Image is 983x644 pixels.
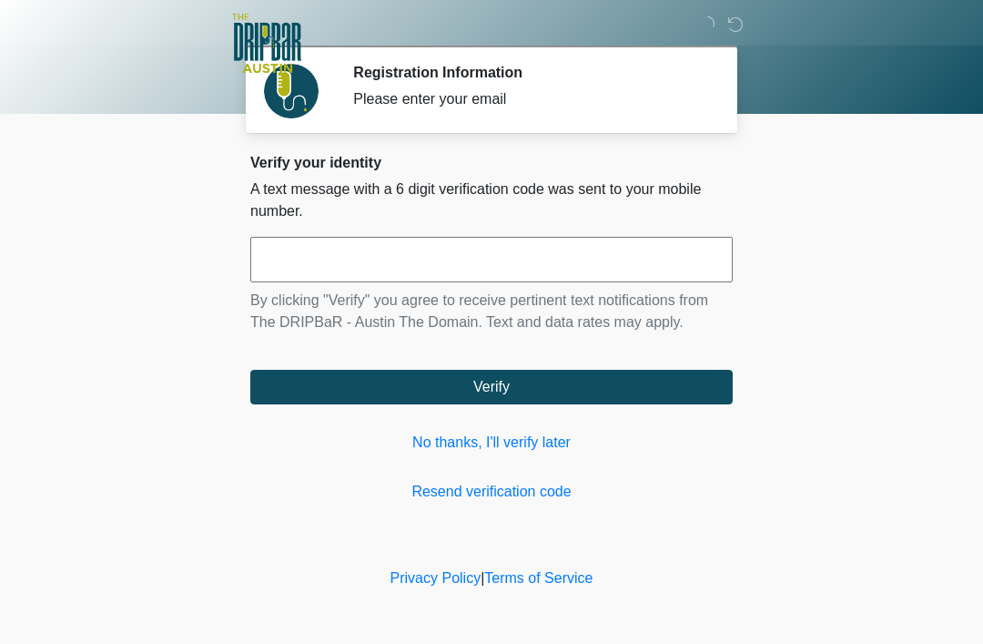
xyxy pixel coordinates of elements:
img: Agent Avatar [264,64,319,118]
div: Please enter your email [353,88,705,110]
a: Terms of Service [484,570,593,586]
h2: Verify your identity [250,154,733,171]
img: The DRIPBaR - Austin The Domain Logo [232,14,301,73]
a: | [481,570,484,586]
button: Verify [250,370,733,404]
a: Resend verification code [250,481,733,503]
a: No thanks, I'll verify later [250,432,733,454]
a: Privacy Policy [390,570,481,586]
p: A text message with a 6 digit verification code was sent to your mobile number. [250,179,733,222]
p: By clicking "Verify" you agree to receive pertinent text notifications from The DRIPBaR - Austin ... [250,290,733,333]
